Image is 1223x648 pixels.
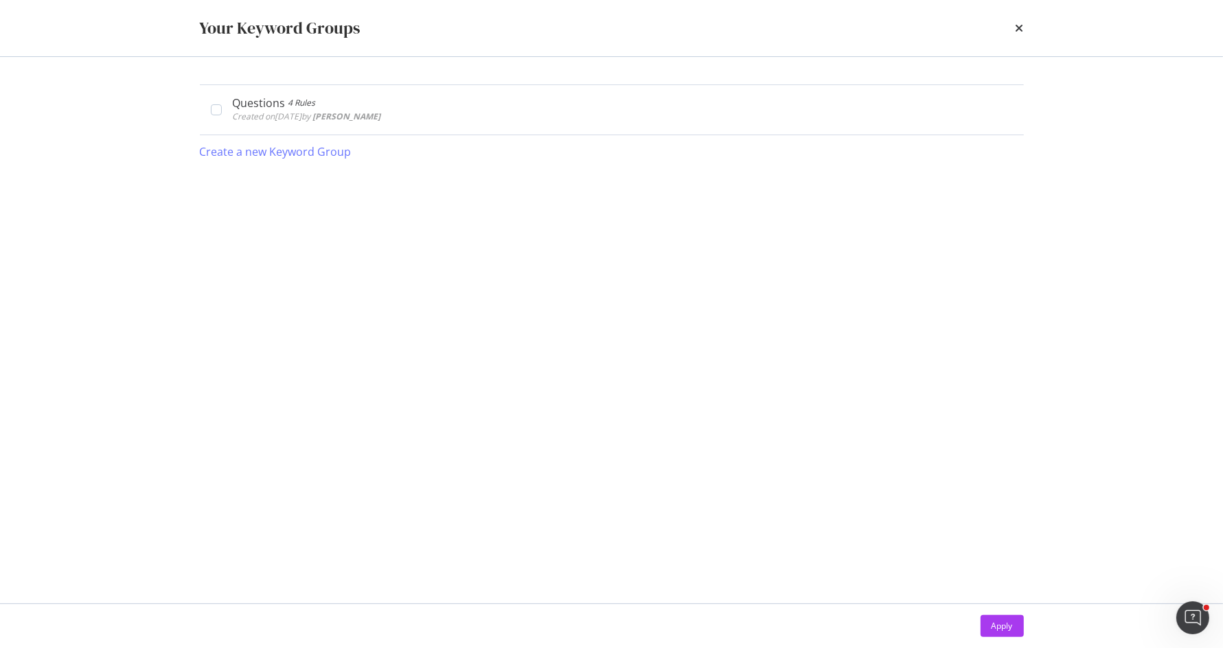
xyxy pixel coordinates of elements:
div: Your Keyword Groups [200,16,361,40]
button: Apply [981,615,1024,637]
div: times [1016,16,1024,40]
div: 4 Rules [288,96,316,110]
div: Questions [233,96,286,110]
b: [PERSON_NAME] [313,111,381,122]
button: Create a new Keyword Group [200,135,352,168]
div: Apply [992,620,1013,632]
span: Created on [DATE] by [233,111,381,122]
iframe: Intercom live chat [1176,601,1209,634]
div: Create a new Keyword Group [200,144,352,160]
